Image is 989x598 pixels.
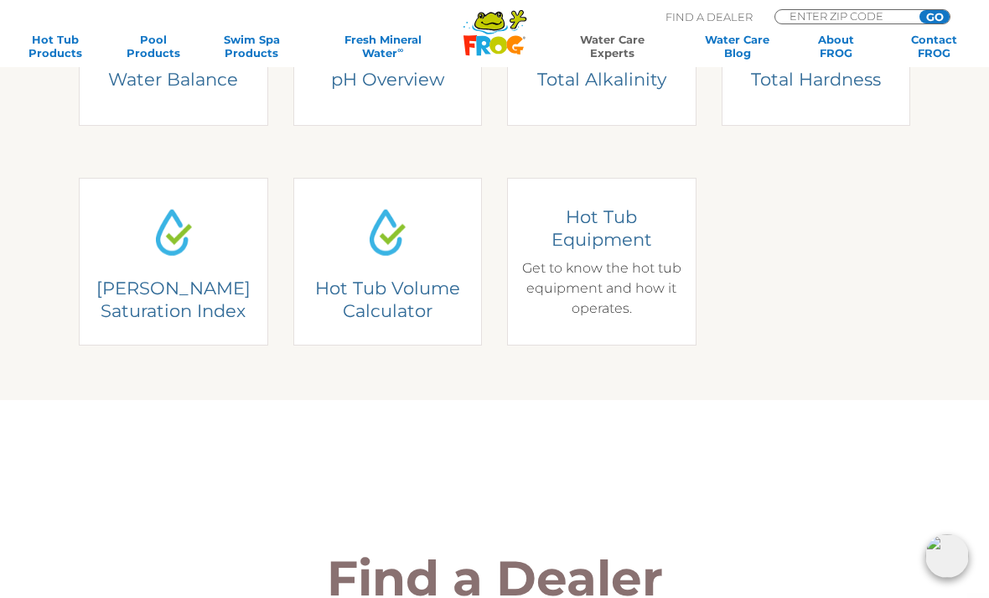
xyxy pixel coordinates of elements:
p: Find A Dealer [665,9,753,24]
h4: Water Balance [89,68,257,91]
a: Hot TubProducts [17,33,93,60]
a: PoolProducts [115,33,191,60]
a: Water Drop IconHot Tub EquipmentHot Tub EquipmentGet to know the hot tub equipment and how it ope... [507,178,696,346]
input: GO [919,10,950,23]
img: Water Drop Icon [356,201,418,263]
h4: Hot Tub Volume Calculator [313,277,463,323]
a: Water Drop IconHot Tub Volume CalculatorHot Tub Volume CalculatorFill out the form to calculate y... [293,178,483,346]
a: Water CareBlog [699,33,775,60]
h4: Total Alkalinity [517,68,686,91]
a: AboutFROG [798,33,874,60]
sup: ∞ [397,45,403,55]
a: Water CareExperts [547,33,677,60]
a: ContactFROG [896,33,972,60]
a: Swim SpaProducts [214,33,290,60]
a: Fresh MineralWater∞ [312,33,454,60]
img: Water Drop Icon [142,201,205,263]
img: openIcon [925,534,969,578]
h4: pH Overview [303,68,472,91]
h4: Total Hardness [732,68,900,91]
input: Zip Code Form [788,10,901,22]
a: Water Drop Icon[PERSON_NAME] Saturation Index[PERSON_NAME] Saturation IndexTest your water and fi... [79,178,268,346]
h4: [PERSON_NAME] Saturation Index [89,277,257,323]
